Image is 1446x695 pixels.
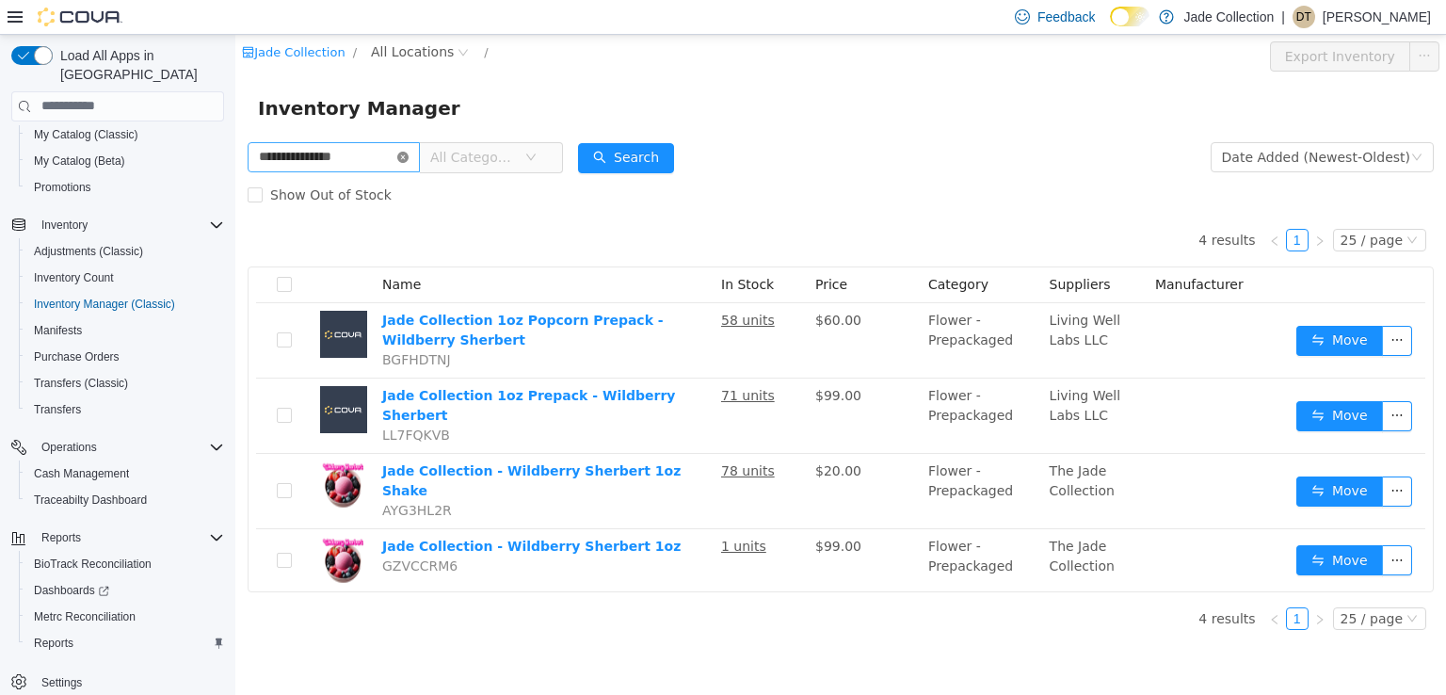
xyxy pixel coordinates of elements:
[34,671,89,694] a: Settings
[19,487,232,513] button: Traceabilty Dashboard
[1147,291,1177,321] button: icon: ellipsis
[26,372,136,395] a: Transfers (Classic)
[580,353,626,368] span: $99.00
[147,524,222,539] span: GZVCCRM6
[1034,201,1045,212] i: icon: left
[26,240,151,263] a: Adjustments (Classic)
[290,117,301,130] i: icon: down
[34,557,152,572] span: BioTrack Reconciliation
[26,240,224,263] span: Adjustments (Classic)
[987,108,1175,137] div: Date Added (Newest-Oldest)
[26,553,224,575] span: BioTrack Reconciliation
[19,370,232,396] button: Transfers (Classic)
[26,606,224,628] span: Metrc Reconciliation
[26,346,127,368] a: Purchase Orders
[26,606,143,628] a: Metrc Reconciliation
[1293,6,1315,28] div: Desaray Thompson
[1061,366,1148,396] button: icon: swapMove
[1147,510,1177,541] button: icon: ellipsis
[26,398,224,421] span: Transfers
[26,346,224,368] span: Purchase Orders
[486,242,538,257] span: In Stock
[34,244,143,259] span: Adjustments (Classic)
[814,504,879,539] span: The Jade Collection
[26,489,154,511] a: Traceabilty Dashboard
[34,436,224,459] span: Operations
[147,317,216,332] span: BGFHDTNJ
[41,530,81,545] span: Reports
[118,10,121,24] span: /
[1110,26,1111,27] span: Dark Mode
[41,218,88,233] span: Inventory
[26,553,159,575] a: BioTrack Reconciliation
[26,632,224,655] span: Reports
[26,267,121,289] a: Inventory Count
[147,468,217,483] span: AYG3HL2R
[963,573,1020,595] li: 4 results
[7,11,19,24] i: icon: shop
[26,462,137,485] a: Cash Management
[4,212,232,238] button: Inventory
[1079,201,1090,212] i: icon: right
[26,293,224,315] span: Inventory Manager (Classic)
[85,427,132,474] img: Jade Collection - Wildberry Sherbert 1oz Shake hero shot
[26,632,81,655] a: Reports
[19,396,232,423] button: Transfers
[34,349,120,364] span: Purchase Orders
[486,504,531,519] u: 1 units
[1073,573,1096,595] li: Next Page
[1174,7,1204,37] button: icon: ellipsis
[34,180,91,195] span: Promotions
[26,462,224,485] span: Cash Management
[34,127,138,142] span: My Catalog (Classic)
[580,242,612,257] span: Price
[814,428,879,463] span: The Jade Collection
[343,108,439,138] button: icon: searchSearch
[26,123,224,146] span: My Catalog (Classic)
[85,276,132,323] img: Jade Collection 1oz Popcorn Prepack - Wildberry Sherbert placeholder
[685,344,807,419] td: Flower - Prepackaged
[1073,194,1096,217] li: Next Page
[685,268,807,344] td: Flower - Prepackaged
[19,317,232,344] button: Manifests
[26,489,224,511] span: Traceabilty Dashboard
[34,636,73,651] span: Reports
[685,494,807,557] td: Flower - Prepackaged
[26,150,224,172] span: My Catalog (Beta)
[34,214,95,236] button: Inventory
[34,466,129,481] span: Cash Management
[19,604,232,630] button: Metrc Reconciliation
[162,117,173,128] i: icon: close-circle
[195,113,281,132] span: All Categories
[1183,6,1274,28] p: Jade Collection
[19,551,232,577] button: BioTrack Reconciliation
[685,419,807,494] td: Flower - Prepackaged
[34,670,224,693] span: Settings
[23,58,236,89] span: Inventory Manager
[580,428,626,444] span: $20.00
[26,176,224,199] span: Promotions
[147,428,445,463] a: Jade Collection - Wildberry Sherbert 1oz Shake
[34,323,82,338] span: Manifests
[1176,117,1187,130] i: icon: down
[1147,442,1177,472] button: icon: ellipsis
[53,46,224,84] span: Load All Apps in [GEOGRAPHIC_DATA]
[1028,573,1051,595] li: Previous Page
[19,148,232,174] button: My Catalog (Beta)
[34,154,125,169] span: My Catalog (Beta)
[1171,578,1182,591] i: icon: down
[920,242,1008,257] span: Manufacturer
[34,297,175,312] span: Inventory Manager (Classic)
[1028,194,1051,217] li: Previous Page
[19,291,232,317] button: Inventory Manager (Classic)
[19,630,232,656] button: Reports
[27,153,164,168] span: Show Out of Stock
[963,194,1020,217] li: 4 results
[814,278,886,313] span: Living Well Labs LLC
[1052,574,1072,594] a: 1
[19,121,232,148] button: My Catalog (Classic)
[147,504,445,519] a: Jade Collection - Wildberry Sherbert 1oz
[34,436,104,459] button: Operations
[1105,195,1167,216] div: 25 / page
[34,583,109,598] span: Dashboards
